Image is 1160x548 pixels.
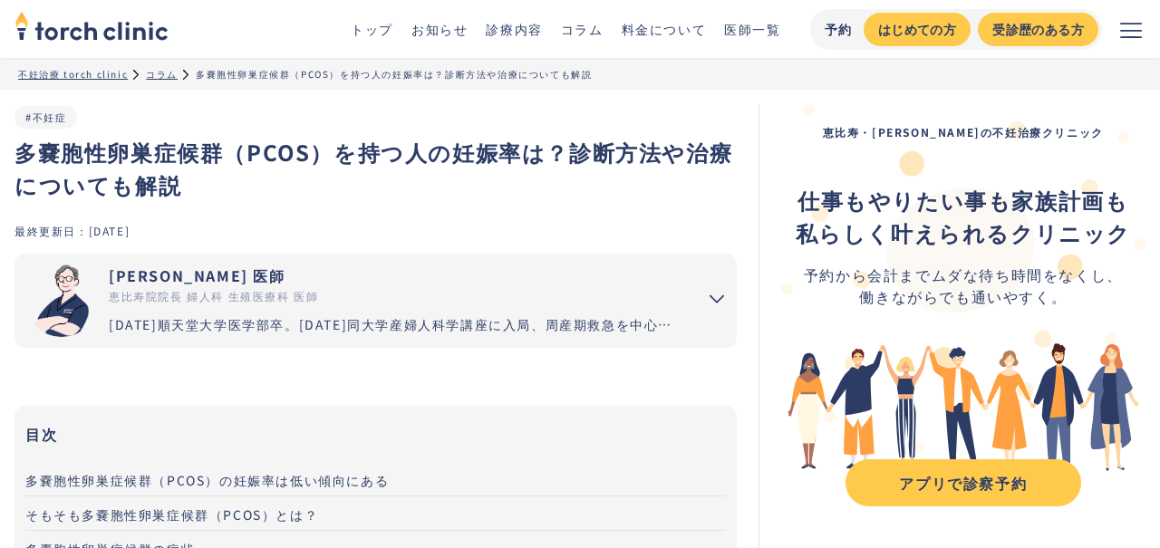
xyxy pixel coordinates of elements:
div: ‍ ‍ [796,184,1131,249]
ul: パンくずリスト [18,67,1142,81]
a: はじめての方 [864,13,971,46]
div: 受診歴のある方 [992,20,1084,39]
a: 不妊治療 torch clinic [18,67,128,81]
div: [DATE] [89,223,130,238]
img: 市山 卓彦 [25,264,98,337]
div: アプリで診察予約 [862,472,1065,494]
a: home [14,13,169,45]
a: #不妊症 [25,110,66,124]
div: はじめての方 [878,20,956,39]
h3: 目次 [25,420,726,447]
a: コラム [561,20,604,38]
span: 多嚢胞性卵巣症候群（PCOS）の妊娠率は低い傾向にある [25,471,389,489]
strong: 私らしく叶えられるクリニック [796,216,1131,248]
a: 医師一覧 [724,20,780,38]
div: 最終更新日： [14,223,89,238]
a: 受診歴のある方 [978,13,1098,46]
div: [PERSON_NAME] 医師 [109,264,682,286]
a: 診療内容 [486,20,542,38]
div: [DATE]順天堂大学医学部卒。[DATE]同大学産婦人科学講座に入局、周産期救急を中心に研鑽を重ねる。[DATE]国内有数の不妊治療施設セントマザー産婦人科医院で、女性不妊症のみでなく男性不妊... [109,315,682,334]
div: 予約から会計までムダな待ち時間をなくし、 働きながらでも通いやすく。 [796,264,1131,307]
summary: 市山 卓彦 [PERSON_NAME] 医師 恵比寿院院長 婦人科 生殖医療科 医師 [DATE]順天堂大学医学部卒。[DATE]同大学産婦人科学講座に入局、周産期救急を中心に研鑽を重ねる。[D... [14,254,737,348]
a: アプリで診察予約 [846,459,1081,506]
a: [PERSON_NAME] 医師 恵比寿院院長 婦人科 生殖医療科 医師 [DATE]順天堂大学医学部卒。[DATE]同大学産婦人科学講座に入局、周産期救急を中心に研鑽を重ねる。[DATE]国内... [14,254,682,348]
a: コラム [146,67,178,81]
img: torch clinic [14,5,169,45]
span: そもそも多嚢胞性卵巣症候群（PCOS）とは？ [25,505,318,524]
div: 多嚢胞性卵巣症候群（PCOS）を持つ人の妊娠率は？診断方法や治療についても解説 [196,67,592,81]
a: 料金について [622,20,707,38]
h1: 多嚢胞性卵巣症候群（PCOS）を持つ人の妊娠率は？診断方法や治療についても解説 [14,136,737,201]
a: 多嚢胞性卵巣症候群（PCOS）の妊娠率は低い傾向にある [25,462,726,496]
strong: 恵比寿・[PERSON_NAME]の不妊治療クリニック [823,124,1104,139]
div: 予約 [825,20,853,39]
a: トップ [351,20,393,38]
a: お知らせ [411,20,468,38]
a: そもそも多嚢胞性卵巣症候群（PCOS）とは？ [25,496,726,531]
strong: 仕事もやりたい事も家族計画も [797,184,1128,216]
div: 恵比寿院院長 婦人科 生殖医療科 医師 [109,288,682,304]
